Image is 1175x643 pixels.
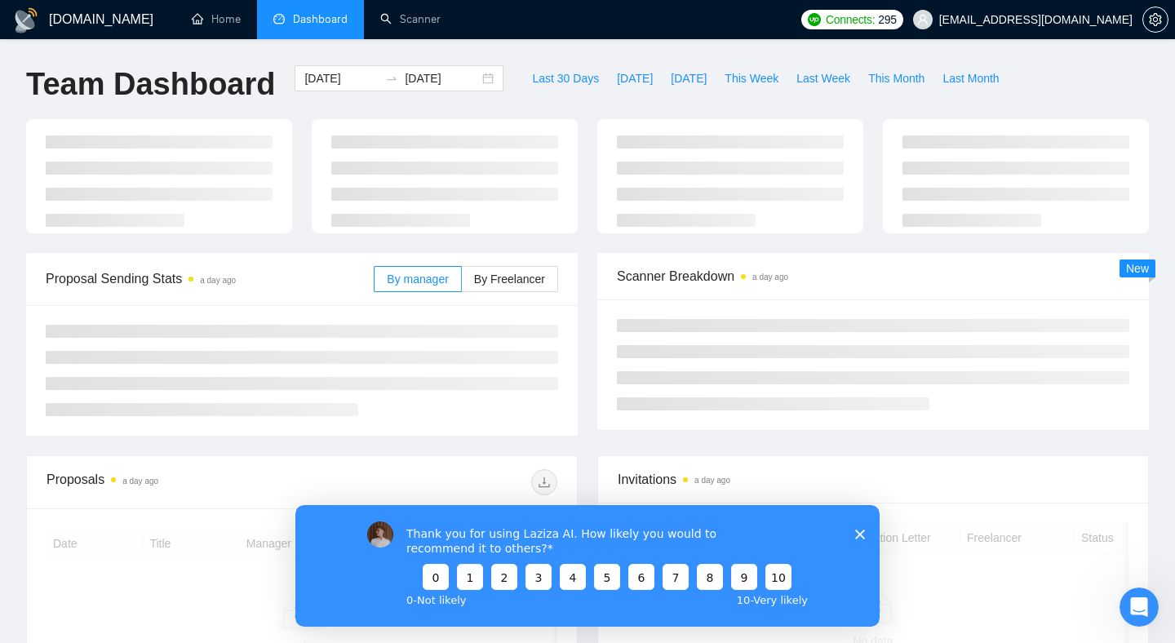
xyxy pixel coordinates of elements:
img: upwork-logo.png [808,13,821,26]
span: [DATE] [617,69,653,87]
span: Last Month [942,69,999,87]
h1: Team Dashboard [26,65,275,104]
span: Last Week [796,69,850,87]
input: Start date [304,69,379,87]
input: End date [405,69,479,87]
time: a day ago [122,477,158,486]
img: logo [13,7,39,33]
span: setting [1143,13,1168,26]
span: By manager [387,273,448,286]
span: [DATE] [671,69,707,87]
span: Dashboard [293,12,348,26]
span: Proposal Sending Stats [46,268,374,289]
span: Connects: [826,11,875,29]
span: dashboard [273,13,285,24]
span: This Week [725,69,778,87]
span: Scanner Breakdown [617,266,1129,286]
button: [DATE] [608,65,662,91]
span: By Freelancer [474,273,545,286]
span: This Month [868,69,924,87]
time: a day ago [752,273,788,282]
button: Last 30 Days [523,65,608,91]
button: This Week [716,65,787,91]
iframe: Survey by Vadym from GigRadar.io [295,505,880,627]
span: Last 30 Days [532,69,599,87]
span: to [385,72,398,85]
a: setting [1142,13,1168,26]
time: a day ago [694,476,730,485]
span: swap-right [385,72,398,85]
a: searchScanner [380,12,441,26]
span: 295 [878,11,896,29]
span: New [1126,262,1149,275]
button: Last Week [787,65,859,91]
span: user [917,14,929,25]
a: homeHome [192,12,241,26]
div: Proposals [47,469,302,495]
button: This Month [859,65,933,91]
button: setting [1142,7,1168,33]
span: Invitations [618,469,1128,490]
iframe: Intercom live chat [1120,588,1159,627]
time: a day ago [200,276,236,285]
button: [DATE] [662,65,716,91]
button: Last Month [933,65,1008,91]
